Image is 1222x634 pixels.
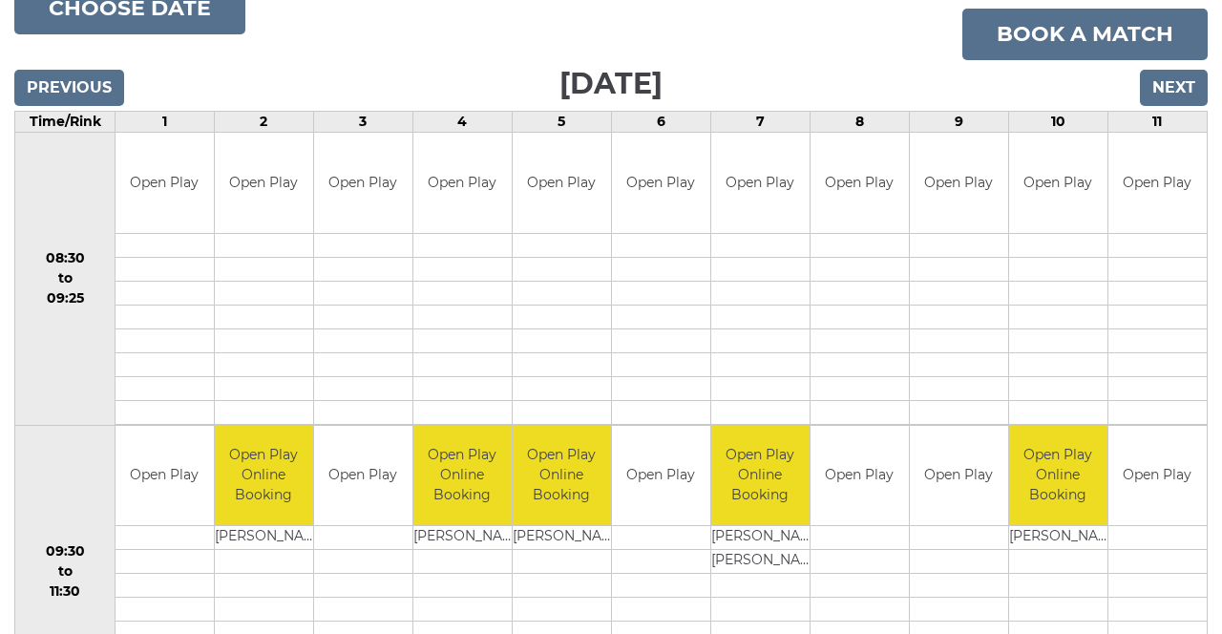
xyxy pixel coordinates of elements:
td: 11 [1107,112,1207,133]
td: Time/Rink [15,112,116,133]
td: [PERSON_NAME] [513,526,611,550]
td: 10 [1008,112,1107,133]
td: 9 [909,112,1008,133]
td: Open Play [1009,133,1107,233]
td: Open Play [513,133,611,233]
td: Open Play Online Booking [215,426,313,526]
td: 08:30 to 09:25 [15,133,116,426]
td: Open Play [215,133,313,233]
td: 6 [611,112,710,133]
td: Open Play [612,133,710,233]
td: Open Play [116,426,214,526]
td: Open Play [811,133,909,233]
td: Open Play Online Booking [513,426,611,526]
input: Next [1140,70,1208,106]
a: Book a match [962,9,1208,60]
td: 4 [412,112,512,133]
td: Open Play Online Booking [1009,426,1107,526]
td: Open Play [612,426,710,526]
td: Open Play [711,133,810,233]
td: Open Play [910,426,1008,526]
td: [PERSON_NAME] [215,526,313,550]
td: [PERSON_NAME] [711,550,810,574]
td: [PERSON_NAME] [413,526,512,550]
input: Previous [14,70,124,106]
td: Open Play Online Booking [413,426,512,526]
td: Open Play [314,426,412,526]
td: Open Play Online Booking [711,426,810,526]
td: 7 [710,112,810,133]
td: 5 [512,112,611,133]
td: 1 [116,112,215,133]
td: 3 [313,112,412,133]
td: Open Play [1108,133,1207,233]
td: Open Play [1108,426,1207,526]
td: Open Play [811,426,909,526]
td: [PERSON_NAME] [1009,526,1107,550]
td: [PERSON_NAME] [711,526,810,550]
td: Open Play [413,133,512,233]
td: Open Play [910,133,1008,233]
td: 8 [810,112,909,133]
td: Open Play [314,133,412,233]
td: Open Play [116,133,214,233]
td: 2 [214,112,313,133]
